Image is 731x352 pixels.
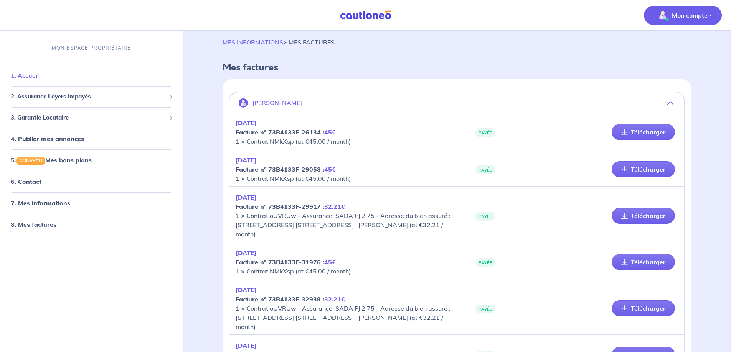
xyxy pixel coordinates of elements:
a: 7. Mes informations [11,199,70,207]
img: illu_account_valid_menu.svg [657,9,669,21]
strong: Facture nº 73B4133F-31976 : [236,258,336,266]
em: 45€ [324,165,336,173]
img: illu_account.svg [239,98,248,108]
button: illu_account_valid_menu.svgMon compte [644,6,722,25]
em: 45€ [324,128,336,136]
strong: Facture nº 73B4133F-32939 : [236,295,345,303]
em: 32.21€ [324,295,345,303]
em: [DATE] [236,342,257,349]
span: PAYÉE [475,128,495,137]
a: Télécharger [612,300,675,316]
div: 5.NOUVEAUMes bons plans [3,152,180,168]
img: Cautioneo [337,10,394,20]
div: 3. Garantie Locataire [3,110,180,125]
span: PAYÉE [475,305,495,313]
a: 4. Publier mes annonces [11,135,84,142]
a: Télécharger [612,208,675,224]
em: [DATE] [236,156,257,164]
a: Télécharger [612,161,675,177]
a: 1. Accueil [11,72,39,79]
em: [DATE] [236,286,257,294]
em: [DATE] [236,249,257,257]
span: PAYÉE [475,165,495,174]
p: 1 × Contrat NMkXsp (at €45.00 / month) [236,156,457,183]
div: 4. Publier mes annonces [3,131,180,146]
div: 1. Accueil [3,68,180,83]
span: PAYÉE [475,212,495,221]
a: MES INFORMATIONS [223,38,283,46]
p: MON ESPACE PROPRIÉTAIRE [52,44,131,52]
div: 6. Contact [3,174,180,189]
p: 1 × Contrat oUVRUw - Assurance: SADA PJ 2,75 - Adresse du bien assuré : [STREET_ADDRESS] [STREET_... [236,285,457,331]
p: 1 × Contrat oUVRUw - Assurance: SADA PJ 2,75 - Adresse du bien assuré : [STREET_ADDRESS] [STREET_... [236,193,457,239]
span: 2. Assurance Loyers Impayés [11,92,166,101]
p: 1 × Contrat NMkXsp (at €45.00 / month) [236,248,457,276]
div: 2. Assurance Loyers Impayés [3,89,180,104]
a: Télécharger [612,124,675,140]
span: PAYÉE [475,258,495,267]
div: 7. Mes informations [3,195,180,211]
span: 3. Garantie Locataire [11,113,166,122]
h4: Mes factures [223,62,691,73]
strong: Facture nº 73B4133F-26134 : [236,128,336,136]
em: 45€ [324,258,336,266]
p: 1 × Contrat NMkXsp (at €45.00 / month) [236,118,457,146]
p: > MES FACTURES [223,38,335,47]
em: [DATE] [236,193,257,201]
a: 6. Contact [11,178,41,185]
em: [DATE] [236,119,257,127]
strong: Facture nº 73B4133F-29058 : [236,165,336,173]
p: [PERSON_NAME] [252,99,302,106]
a: 8. Mes factures [11,221,56,228]
a: 5.NOUVEAUMes bons plans [11,156,92,164]
strong: Facture nº 73B4133F-29917 : [236,203,345,210]
em: 32.21€ [324,203,345,210]
p: Mon compte [672,11,708,20]
div: 8. Mes factures [3,217,180,232]
button: [PERSON_NAME] [229,94,684,112]
a: Télécharger [612,254,675,270]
